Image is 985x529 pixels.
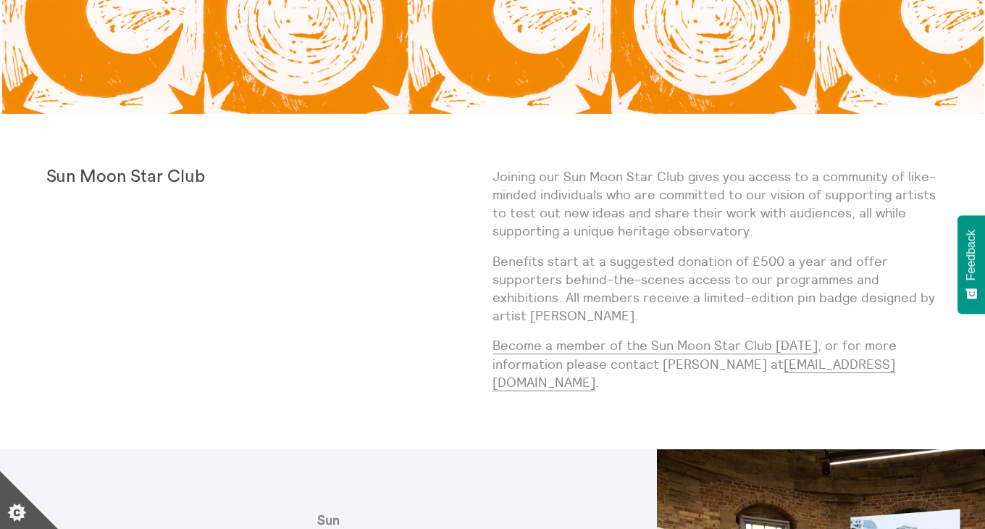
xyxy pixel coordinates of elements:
a: Become a member of the Sun Moon Star Club [DATE] [492,337,818,354]
p: , or for more information please contact [PERSON_NAME] at . [492,336,939,391]
button: Feedback - Show survey [957,215,985,314]
a: [EMAIL_ADDRESS][DOMAIN_NAME] [492,356,895,391]
p: Benefits start at a suggested donation of £500 a year and offer supporters behind-the-scenes acce... [492,252,939,325]
p: Joining our Sun Moon Star Club gives you access to a community of like-minded individuals who are... [492,167,939,241]
span: Feedback [965,230,978,280]
strong: Sun [317,514,340,527]
strong: Sun Moon Star Club [46,168,205,186]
